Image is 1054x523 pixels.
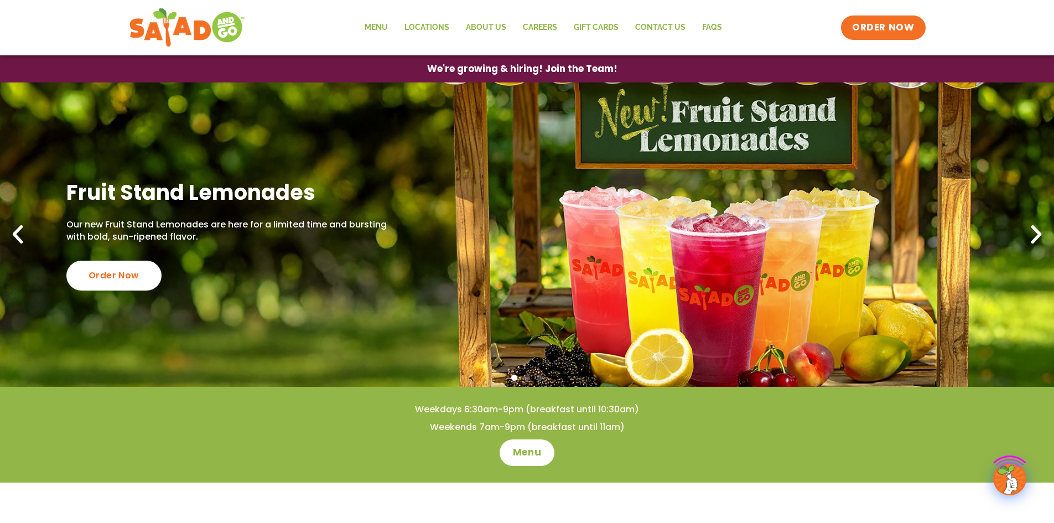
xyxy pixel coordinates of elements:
[500,439,554,466] a: Menu
[565,15,627,40] a: GIFT CARDS
[396,15,458,40] a: Locations
[66,261,162,291] div: Order Now
[537,375,543,381] span: Go to slide 3
[22,403,1032,416] h4: Weekdays 6:30am-9pm (breakfast until 10:30am)
[511,375,517,381] span: Go to slide 1
[6,222,30,247] div: Previous slide
[524,375,530,381] span: Go to slide 2
[627,15,694,40] a: Contact Us
[458,15,515,40] a: About Us
[841,15,925,40] a: ORDER NOW
[1024,222,1048,247] div: Next slide
[513,446,541,459] span: Menu
[356,15,730,40] nav: Menu
[515,15,565,40] a: Careers
[129,6,246,50] img: new-SAG-logo-768×292
[427,64,617,74] span: We're growing & hiring! Join the Team!
[356,15,396,40] a: Menu
[694,15,730,40] a: FAQs
[411,56,634,82] a: We're growing & hiring! Join the Team!
[66,179,392,206] h2: Fruit Stand Lemonades
[66,219,392,244] p: Our new Fruit Stand Lemonades are here for a limited time and bursting with bold, sun-ripened fla...
[22,421,1032,433] h4: Weekends 7am-9pm (breakfast until 11am)
[852,21,914,34] span: ORDER NOW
